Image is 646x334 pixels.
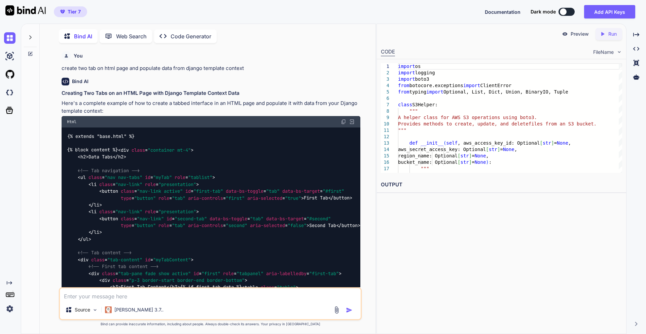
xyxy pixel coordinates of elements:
span: "#second" [307,216,331,222]
span: class [99,181,113,187]
img: Bind AI [5,5,46,15]
div: 6 [381,95,389,102]
img: githubLight [4,69,15,80]
span: FileName [593,49,614,55]
p: Bind AI [74,32,92,40]
span: class [91,257,105,263]
span: Documentation [485,9,521,15]
span: role [223,270,234,276]
span: "nav nav-tabs" [105,174,142,180]
span: Html [67,119,76,124]
span: , [568,140,571,146]
span: data-bs-toggle [210,216,247,222]
span: </ > [113,154,126,160]
span: : [489,159,491,165]
span: A helper class for AWS S3 operations using bot [398,115,529,120]
span: li [91,181,97,187]
span: div [121,147,129,153]
div: 11 [381,127,389,134]
span: li [94,202,99,208]
span: "tab" [266,188,280,194]
span: button [342,222,358,228]
span: ls. [517,172,526,178]
span: o3. [528,115,537,120]
span: "myTab" [153,174,172,180]
p: Here's a complete example of how to create a tabbed interface in an HTML page and populate it wit... [62,100,360,115]
span: from [398,83,409,88]
span: typing [409,89,426,95]
span: "first" [226,195,245,201]
span: S3Helper: [412,102,438,107]
span: aria-selected [250,222,285,228]
span: h3 [113,284,118,290]
span: "myTabContent" [153,257,191,263]
span: < = = = > [78,174,215,180]
h6: You [74,52,83,59]
span: ( [443,140,446,146]
span: < > [110,284,121,290]
span: div [80,257,88,263]
span: aria-controls [188,222,223,228]
div: 13 [381,140,389,146]
span: = [472,153,474,158]
span: None [557,140,568,146]
span: Optional, List, Dict, Union, BinaryIO, Tuple [443,89,568,95]
span: bucket_name: Optional [398,159,458,165]
h2: OUTPUT [377,177,626,193]
span: type [121,222,132,228]
img: chevron down [616,49,622,55]
span: li [94,229,99,235]
span: str [543,140,551,146]
span: "first" [202,270,220,276]
span: ] [551,140,554,146]
div: 9 [381,114,389,121]
p: Code Generator [171,32,211,40]
span: None [474,159,486,165]
span: "tablist" [188,174,212,180]
img: premium [60,10,65,14]
span: class [132,147,145,153]
p: Preview [571,31,589,37]
span: role [145,181,156,187]
span: def [409,140,418,146]
img: Pick Models [92,307,98,313]
span: "first-tab" [193,188,223,194]
span: "#first" [323,188,344,194]
span: button [102,216,118,222]
span: < = = > [78,257,193,263]
span: h2 [118,154,123,160]
span: id [167,216,172,222]
span: "nav-link" [137,216,164,222]
span: < = = > [88,181,199,187]
span: import [398,70,415,75]
span: "tab-content" [107,257,142,263]
p: Source [75,306,90,313]
span: </ > [88,229,102,235]
span: aria-controls [188,195,223,201]
p: Web Search [116,32,147,40]
span: id [145,257,150,263]
span: """ [398,127,406,133]
span: </ > [167,284,180,290]
span: = [500,147,503,152]
div: 4 [381,82,389,89]
img: attachment [333,306,340,314]
img: copy [341,119,346,124]
span: "true" [285,195,301,201]
span: , [486,153,489,158]
span: <!-- First tab content --> [88,263,158,269]
span: , [514,147,517,152]
span: ul [83,236,88,242]
span: role [158,195,169,201]
span: str [489,147,497,152]
img: Open in Browser [349,119,355,125]
img: chat [4,32,15,44]
span: class [398,102,412,107]
span: < = > [99,277,247,283]
span: < = = = = = = = = > [67,216,333,228]
span: "tab" [172,195,185,201]
span: <!-- Tab content --> [78,250,132,256]
span: "second" [226,222,247,228]
span: "tab-pane fade show active" [118,270,191,276]
span: id [145,174,150,180]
